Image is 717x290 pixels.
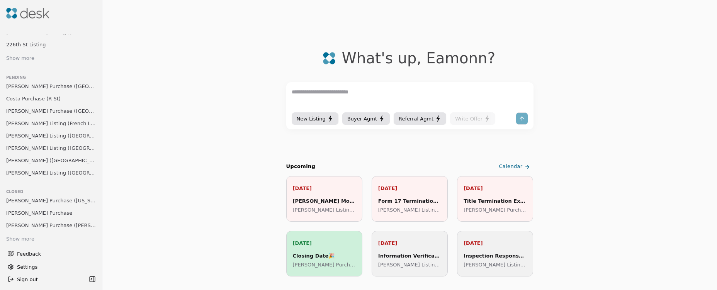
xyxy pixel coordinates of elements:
a: [DATE]Title Termination Expires[PERSON_NAME] Purchase ([GEOGRAPHIC_DATA]) [457,176,533,222]
div: What's up , Eamonn ? [342,49,495,67]
h2: Upcoming [286,163,316,171]
div: Information Verification Ends [378,252,441,260]
p: [DATE] [378,239,441,247]
span: [PERSON_NAME] Listing (French Loop) [6,119,96,127]
p: [PERSON_NAME] Purchase ([GEOGRAPHIC_DATA]) [293,261,356,269]
div: Inspection Response Due [464,252,527,260]
p: [PERSON_NAME] Listing (French Loop) [293,206,356,214]
span: Feedback [17,250,92,258]
div: Show more [6,235,34,243]
button: Buyer Agmt [342,112,390,125]
span: [PERSON_NAME] Purchase [6,209,72,217]
div: Form 17 Termination Expires [378,197,441,205]
img: logo [323,52,336,65]
span: Calendar [499,163,522,171]
a: [DATE][PERSON_NAME] Money Due[PERSON_NAME] Listing (French Loop) [286,176,362,222]
span: [PERSON_NAME] Listing ([GEOGRAPHIC_DATA]) [6,144,96,152]
p: [DATE] [293,239,356,247]
a: [DATE]Closing Date🎉[PERSON_NAME] Purchase ([GEOGRAPHIC_DATA]) [286,231,362,276]
img: Desk [6,8,49,19]
button: Feedback [3,247,96,261]
span: 226th St Listing [6,41,46,49]
span: Referral Agmt [399,115,433,123]
button: Settings [5,261,98,273]
span: [PERSON_NAME] Purchase ([PERSON_NAME][GEOGRAPHIC_DATA][PERSON_NAME]) [6,221,96,229]
span: Settings [17,263,37,271]
div: Pending [6,75,96,81]
button: Sign out [5,273,87,285]
div: New Listing [297,115,333,123]
span: [PERSON_NAME] Listing ([GEOGRAPHIC_DATA]) [6,132,96,140]
button: New Listing [292,112,338,125]
p: [DATE] [293,184,356,192]
div: Title Termination Expires [464,197,527,205]
a: [DATE]Information Verification Ends[PERSON_NAME] Listing (French Loop) [372,231,448,276]
p: [PERSON_NAME] Listing (French Loop) [464,261,527,269]
div: Closing Date 🎉 [293,252,356,260]
a: Calendar [497,160,533,173]
p: [PERSON_NAME] Listing (French Loop) [378,261,441,269]
button: Referral Agmt [394,112,446,125]
div: Closed [6,189,96,195]
span: [PERSON_NAME] Listing ([GEOGRAPHIC_DATA]) [6,169,96,177]
span: [PERSON_NAME] ([GEOGRAPHIC_DATA]) [6,156,96,165]
span: Buyer Agmt [347,115,377,123]
div: Show more [6,54,34,63]
span: [PERSON_NAME] Purchase ([GEOGRAPHIC_DATA]) [6,107,96,115]
p: [PERSON_NAME] Purchase ([GEOGRAPHIC_DATA]) [464,206,527,214]
span: Sign out [17,275,38,283]
p: [DATE] [378,184,441,192]
div: [PERSON_NAME] Money Due [293,197,356,205]
a: [DATE]Inspection Response Due[PERSON_NAME] Listing (French Loop) [457,231,533,276]
p: [DATE] [464,239,527,247]
span: [PERSON_NAME] Purchase ([US_STATE] Rd) [6,197,96,205]
span: [PERSON_NAME] Purchase ([GEOGRAPHIC_DATA]) [6,82,96,90]
p: [PERSON_NAME] Listing (French Loop) [378,206,441,214]
span: Costa Purchase (R St) [6,95,61,103]
p: [DATE] [464,184,527,192]
a: [DATE]Form 17 Termination Expires[PERSON_NAME] Listing (French Loop) [372,176,448,222]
